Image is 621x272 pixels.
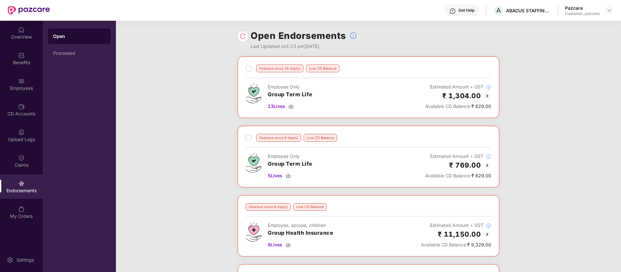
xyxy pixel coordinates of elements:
[483,231,491,238] img: svg+xml;base64,PHN2ZyBpZD0iQmFjay0yMHgyMCIgeG1sbnM9Imh0dHA6Ly93d3cudzMub3JnLzIwMDAvc3ZnIiB3aWR0aD...
[506,7,551,14] div: ABACUS STAFFING AND SERVICES PRIVATE LIMITED
[256,65,303,72] div: Overdue since 38 day(s)
[18,78,25,84] img: svg+xml;base64,PHN2ZyBpZD0iRW1wbG95ZWVzIiB4bWxucz0iaHR0cDovL3d3dy53My5vcmcvMjAwMC9zdmciIHdpZHRoPS...
[18,129,25,136] img: svg+xml;base64,PHN2ZyBpZD0iVXBsb2FkX0xvZ3MiIGRhdGEtbmFtZT0iVXBsb2FkIExvZ3MiIHhtbG5zPSJodHRwOi8vd3...
[8,6,50,15] img: New Pazcare Logo
[304,134,337,142] div: Low CD Balance
[18,27,25,33] img: svg+xml;base64,PHN2ZyBpZD0iSG9tZSIgeG1sbnM9Imh0dHA6Ly93d3cudzMub3JnLzIwMDAvc3ZnIiB3aWR0aD0iMjAiIG...
[286,173,291,178] img: svg+xml;base64,PHN2ZyBpZD0iRG93bmxvYWQtMzJ4MzIiIHhtbG5zPSJodHRwOi8vd3d3LnczLm9yZy8yMDAwL3N2ZyIgd2...
[425,103,491,110] div: ₹ 629.00
[246,153,261,173] img: svg+xml;base64,PHN2ZyB4bWxucz0iaHR0cDovL3d3dy53My5vcmcvMjAwMC9zdmciIHdpZHRoPSI0Ny43MTQiIGhlaWdodD...
[240,33,246,40] img: svg+xml;base64,PHN2ZyBpZD0iUmVsb2FkLTMyeDMyIiB4bWxucz0iaHR0cDovL3d3dy53My5vcmcvMjAwMC9zdmciIHdpZH...
[565,11,600,16] div: Customer_success
[286,242,291,247] img: svg+xml;base64,PHN2ZyBpZD0iRG93bmxvYWQtMzJ4MzIiIHhtbG5zPSJodHRwOi8vd3d3LnczLm9yZy8yMDAwL3N2ZyIgd2...
[268,153,312,160] div: Employee Only
[18,206,25,212] img: svg+xml;base64,PHN2ZyBpZD0iTXlfT3JkZXJzIiBkYXRhLW5hbWU9Ik15IE9yZGVycyIgeG1sbnM9Imh0dHA6Ly93d3cudz...
[256,134,301,142] div: Overdue since 8 day(s)
[483,92,491,100] img: svg+xml;base64,PHN2ZyBpZD0iQmFjay0yMHgyMCIgeG1sbnM9Imh0dHA6Ly93d3cudzMub3JnLzIwMDAvc3ZnIiB3aWR0aD...
[421,222,491,229] div: Estimated Amount + GST
[438,229,481,240] h2: ₹ 11,150.00
[268,90,312,99] h3: Group Term Life
[425,173,470,178] span: Available CD Balance
[486,154,491,159] img: svg+xml;base64,PHN2ZyBpZD0iSW5mb18tXzMyeDMyIiBkYXRhLW5hbWU9IkluZm8gLSAzMngzMiIgeG1sbnM9Imh0dHA6Ly...
[53,33,106,40] div: Open
[268,241,282,248] span: 6 Lives
[565,5,600,11] div: Pazcare
[268,103,285,110] span: 13 Lives
[251,43,357,50] div: Last Updated on 1:13 pm[DATE]
[246,203,291,211] div: Overdue since 8 day(s)
[421,241,491,248] div: ₹ 9,329.00
[486,85,491,90] img: svg+xml;base64,PHN2ZyBpZD0iSW5mb18tXzMyeDMyIiBkYXRhLW5hbWU9IkluZm8gLSAzMngzMiIgeG1sbnM9Imh0dHA6Ly...
[425,153,491,160] div: Estimated Amount + GST
[486,223,491,228] img: svg+xml;base64,PHN2ZyBpZD0iSW5mb18tXzMyeDMyIiBkYXRhLW5hbWU9IkluZm8gLSAzMngzMiIgeG1sbnM9Imh0dHA6Ly...
[53,51,106,56] div: Processed
[425,83,491,90] div: Estimated Amount + GST
[449,160,481,171] h2: ₹ 769.00
[268,160,312,168] h3: Group Term Life
[496,6,501,14] span: A
[288,104,294,109] img: svg+xml;base64,PHN2ZyBpZD0iRG93bmxvYWQtMzJ4MzIiIHhtbG5zPSJodHRwOi8vd3d3LnczLm9yZy8yMDAwL3N2ZyIgd2...
[483,161,491,169] img: svg+xml;base64,PHN2ZyBpZD0iQmFjay0yMHgyMCIgeG1sbnM9Imh0dHA6Ly93d3cudzMub3JnLzIwMDAvc3ZnIiB3aWR0aD...
[246,83,261,103] img: svg+xml;base64,PHN2ZyB4bWxucz0iaHR0cDovL3d3dy53My5vcmcvMjAwMC9zdmciIHdpZHRoPSI0Ny43MTQiIGhlaWdodD...
[293,203,327,211] div: Low CD Balance
[18,155,25,161] img: svg+xml;base64,PHN2ZyBpZD0iQ2xhaW0iIHhtbG5zPSJodHRwOi8vd3d3LnczLm9yZy8yMDAwL3N2ZyIgd2lkdGg9IjIwIi...
[268,172,282,179] span: 5 Lives
[458,8,474,13] div: Get Help
[421,242,466,247] span: Available CD Balance
[18,180,25,187] img: svg+xml;base64,PHN2ZyBpZD0iRW5kb3JzZW1lbnRzIiB4bWxucz0iaHR0cDovL3d3dy53My5vcmcvMjAwMC9zdmciIHdpZH...
[268,222,333,229] div: Employee, spouse, children
[349,32,357,40] img: svg+xml;base64,PHN2ZyBpZD0iSW5mb18tXzMyeDMyIiBkYXRhLW5hbWU9IkluZm8gLSAzMngzMiIgeG1sbnM9Imh0dHA6Ly...
[607,8,612,13] img: svg+xml;base64,PHN2ZyBpZD0iRHJvcGRvd24tMzJ4MzIiIHhtbG5zPSJodHRwOi8vd3d3LnczLm9yZy8yMDAwL3N2ZyIgd2...
[15,257,36,263] div: Settings
[268,83,312,90] div: Employee Only
[7,257,13,263] img: svg+xml;base64,PHN2ZyBpZD0iU2V0dGluZy0yMHgyMCIgeG1sbnM9Imh0dHA6Ly93d3cudzMub3JnLzIwMDAvc3ZnIiB3aW...
[268,229,333,237] h3: Group Health Insurance
[18,52,25,59] img: svg+xml;base64,PHN2ZyBpZD0iQmVuZWZpdHMiIHhtbG5zPSJodHRwOi8vd3d3LnczLm9yZy8yMDAwL3N2ZyIgd2lkdGg9Ij...
[251,29,346,43] h1: Open Endorsements
[18,103,25,110] img: svg+xml;base64,PHN2ZyBpZD0iQ0RfQWNjb3VudHMiIGRhdGEtbmFtZT0iQ0QgQWNjb3VudHMiIHhtbG5zPSJodHRwOi8vd3...
[425,172,491,179] div: ₹ 629.00
[442,90,481,101] h2: ₹ 1,304.00
[425,103,470,109] span: Available CD Balance
[246,222,261,242] img: svg+xml;base64,PHN2ZyB4bWxucz0iaHR0cDovL3d3dy53My5vcmcvMjAwMC9zdmciIHdpZHRoPSI0Ny43MTQiIGhlaWdodD...
[449,8,456,14] img: svg+xml;base64,PHN2ZyBpZD0iSGVscC0zMngzMiIgeG1sbnM9Imh0dHA6Ly93d3cudzMub3JnLzIwMDAvc3ZnIiB3aWR0aD...
[306,65,339,72] div: Low CD Balance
